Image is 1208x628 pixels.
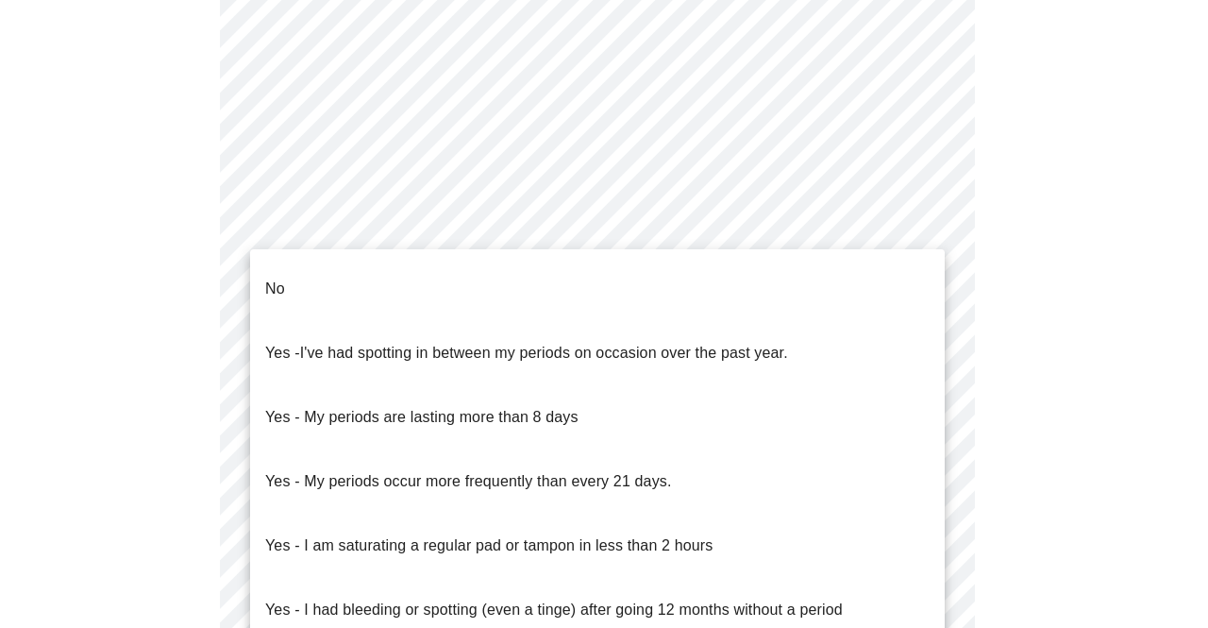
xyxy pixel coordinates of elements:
p: Yes - I had bleeding or spotting (even a tinge) after going 12 months without a period [265,599,843,621]
p: Yes - My periods are lasting more than 8 days [265,406,579,429]
span: I've had spotting in between my periods on occasion over the past year. [300,345,788,361]
p: Yes - I am saturating a regular pad or tampon in less than 2 hours [265,535,713,557]
p: No [265,278,285,300]
p: Yes - [265,342,788,365]
p: Yes - My periods occur more frequently than every 21 days. [265,470,672,493]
